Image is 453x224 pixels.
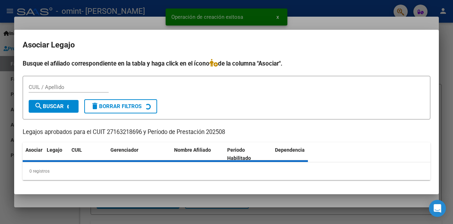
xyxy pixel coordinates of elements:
span: Periodo Habilitado [227,147,251,161]
h4: Busque el afiliado correspondiente en la tabla y haga click en el ícono de la columna "Asociar". [23,59,430,68]
span: Gerenciador [110,147,138,153]
button: Borrar Filtros [84,99,157,113]
div: Open Intercom Messenger [429,200,446,217]
mat-icon: search [34,102,43,110]
span: Borrar Filtros [91,103,142,110]
datatable-header-cell: Asociar [23,142,44,166]
datatable-header-cell: Nombre Afiliado [171,142,224,166]
p: Legajos aprobados para el CUIT 27163218696 y Período de Prestación 202508 [23,128,430,137]
datatable-header-cell: Gerenciador [108,142,171,166]
span: Buscar [34,103,64,110]
span: CUIL [71,147,82,153]
span: Asociar [25,147,42,153]
div: 0 registros [23,162,430,180]
datatable-header-cell: Periodo Habilitado [224,142,272,166]
span: Dependencia [275,147,305,153]
h2: Asociar Legajo [23,38,430,52]
datatable-header-cell: Legajo [44,142,69,166]
datatable-header-cell: CUIL [69,142,108,166]
span: Nombre Afiliado [174,147,211,153]
mat-icon: delete [91,102,99,110]
datatable-header-cell: Dependencia [272,142,325,166]
span: Legajo [47,147,62,153]
button: Buscar [29,100,79,113]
